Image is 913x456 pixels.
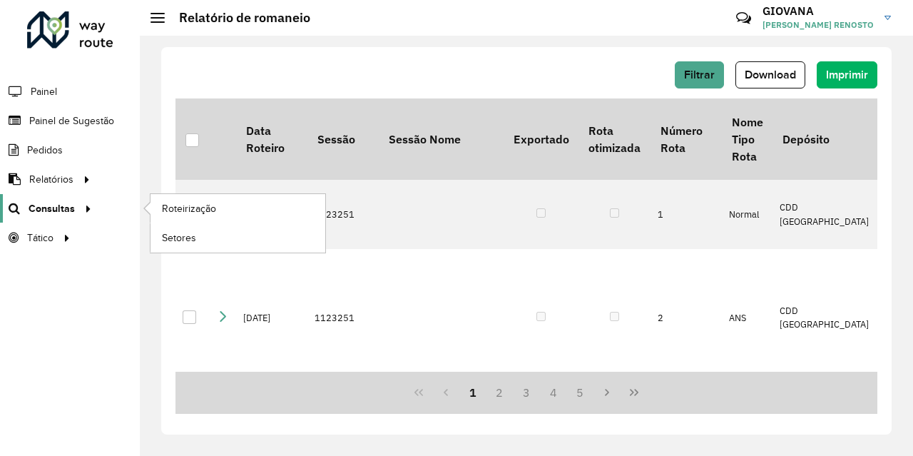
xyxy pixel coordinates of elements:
[29,201,75,216] span: Consultas
[162,230,196,245] span: Setores
[513,379,540,406] button: 3
[578,98,650,180] th: Rota otimizada
[29,113,114,128] span: Painel de Sugestão
[162,201,216,216] span: Roteirização
[722,249,772,387] td: ANS
[651,98,722,180] th: Número Rota
[621,379,648,406] button: Last Page
[236,98,307,180] th: Data Roteiro
[675,61,724,88] button: Filtrar
[722,180,772,249] td: Normal
[27,230,53,245] span: Tático
[817,61,877,88] button: Imprimir
[772,98,877,180] th: Depósito
[684,69,715,81] span: Filtrar
[27,143,63,158] span: Pedidos
[651,249,722,387] td: 2
[29,172,73,187] span: Relatórios
[307,180,379,249] td: 1123251
[540,379,567,406] button: 4
[826,69,868,81] span: Imprimir
[762,19,874,31] span: [PERSON_NAME] RENOSTO
[772,180,877,249] td: CDD [GEOGRAPHIC_DATA]
[567,379,594,406] button: 5
[165,10,310,26] h2: Relatório de romaneio
[236,249,307,387] td: [DATE]
[504,98,578,180] th: Exportado
[459,379,486,406] button: 1
[236,180,307,249] td: [DATE]
[307,249,379,387] td: 1123251
[593,379,621,406] button: Next Page
[651,180,722,249] td: 1
[307,98,379,180] th: Sessão
[486,379,513,406] button: 2
[722,98,772,180] th: Nome Tipo Rota
[151,223,325,252] a: Setores
[31,84,57,99] span: Painel
[728,3,759,34] a: Contato Rápido
[772,249,877,387] td: CDD [GEOGRAPHIC_DATA]
[762,4,874,18] h3: GIOVANA
[745,69,796,81] span: Download
[735,61,805,88] button: Download
[151,194,325,223] a: Roteirização
[379,98,504,180] th: Sessão Nome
